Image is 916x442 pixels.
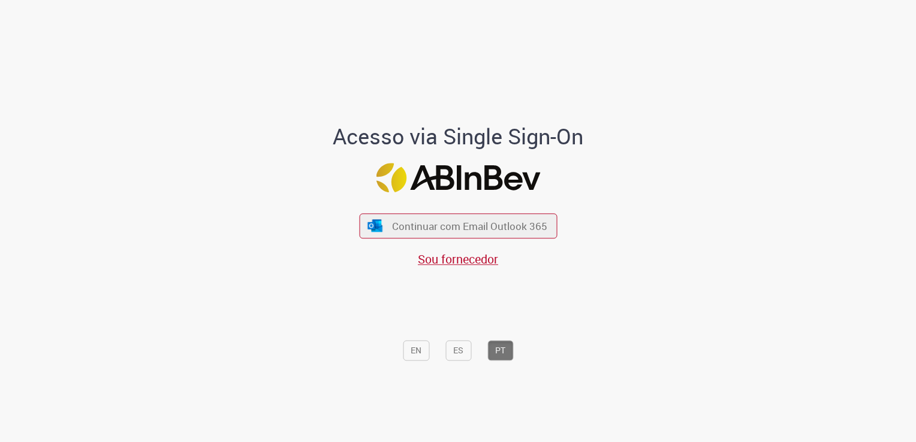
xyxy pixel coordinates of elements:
[487,341,513,361] button: PT
[392,219,547,233] span: Continuar com Email Outlook 365
[403,341,429,361] button: EN
[359,214,557,238] button: ícone Azure/Microsoft 360 Continuar com Email Outlook 365
[367,219,384,232] img: ícone Azure/Microsoft 360
[445,341,471,361] button: ES
[376,163,540,192] img: Logo ABInBev
[418,251,498,267] a: Sou fornecedor
[292,125,625,149] h1: Acesso via Single Sign-On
